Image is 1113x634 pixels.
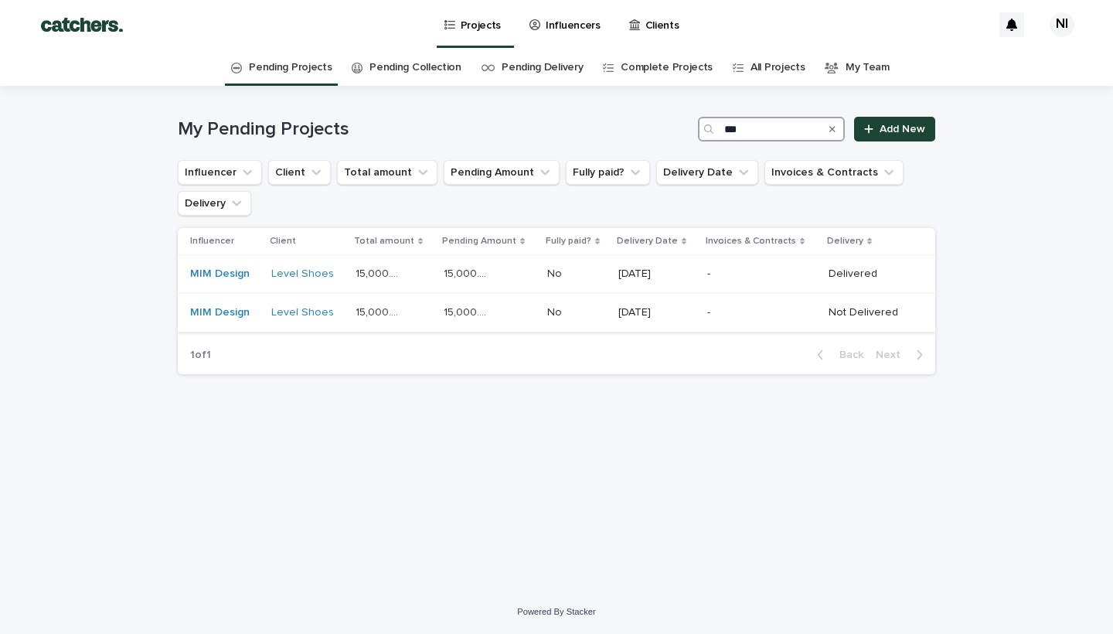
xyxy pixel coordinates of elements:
input: Search [698,117,845,141]
a: MIM Design [190,268,250,281]
button: Pending Amount [444,160,560,185]
span: Next [876,349,910,360]
a: My Team [846,49,890,86]
p: Client [270,233,296,250]
p: Pending Amount [442,233,516,250]
p: Fully paid? [546,233,591,250]
button: Influencer [178,160,262,185]
tr: MIM Design Level Shoes 15,000.0015,000.00 15,000.0015,000.00 NoNo [DATE]-Not Delivered [178,294,935,332]
a: All Projects [751,49,805,86]
p: 15,000.00 [444,303,495,319]
a: Add New [854,117,935,141]
p: - [707,306,804,319]
p: No [547,264,565,281]
p: [DATE] [618,306,695,319]
tr: MIM Design Level Shoes 15,000.0015,000.00 15,000.0015,000.00 NoNo [DATE]-Delivered [178,255,935,294]
a: Level Shoes [271,268,334,281]
button: Delivery [178,191,251,216]
button: Invoices & Contracts [764,160,904,185]
p: - [707,268,804,281]
p: [DATE] [618,268,695,281]
button: Total amount [337,160,437,185]
button: Back [805,348,870,362]
p: Delivery [827,233,863,250]
p: 15,000.00 [356,264,407,281]
p: 15,000.00 [444,264,495,281]
span: Add New [880,124,925,135]
a: Pending Projects [249,49,332,86]
a: Powered By Stacker [517,607,595,616]
a: Pending Collection [369,49,461,86]
img: BTdGiKtkTjWbRbtFPD8W [31,9,133,40]
a: Pending Delivery [502,49,583,86]
button: Fully paid? [566,160,650,185]
a: Complete Projects [621,49,713,86]
p: 15,000.00 [356,303,407,319]
button: Client [268,160,331,185]
p: Invoices & Contracts [706,233,796,250]
p: Not Delivered [829,306,910,319]
span: Back [830,349,863,360]
a: MIM Design [190,306,250,319]
button: Next [870,348,935,362]
p: Delivered [829,268,910,281]
button: Delivery Date [656,160,758,185]
h1: My Pending Projects [178,118,692,141]
p: Total amount [354,233,414,250]
p: 1 of 1 [178,336,223,374]
p: No [547,303,565,319]
a: Level Shoes [271,306,334,319]
p: Influencer [190,233,234,250]
p: Delivery Date [617,233,678,250]
div: NI [1050,12,1074,37]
